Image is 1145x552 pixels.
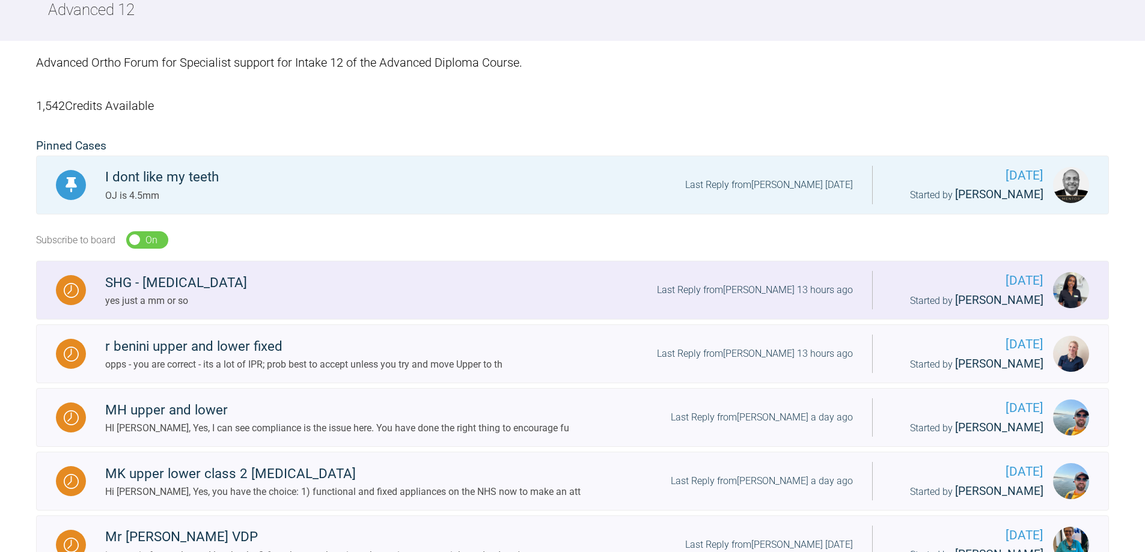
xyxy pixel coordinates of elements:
img: Waiting [64,347,79,362]
div: On [145,232,157,248]
span: [PERSON_NAME] [955,420,1043,434]
div: Last Reply from [PERSON_NAME] a day ago [671,473,853,489]
div: 1,542 Credits Available [36,84,1109,127]
div: SHG - [MEDICAL_DATA] [105,272,247,294]
div: Started by [892,419,1043,437]
div: Started by [892,291,1043,310]
span: [PERSON_NAME] [955,484,1043,498]
a: WaitingMK upper lower class 2 [MEDICAL_DATA]Hi [PERSON_NAME], Yes, you have the choice: 1) functi... [36,452,1109,511]
img: Olivia Nixon [1053,336,1089,372]
div: HI [PERSON_NAME], Yes, I can see compliance is the issue here. You have done the right thing to e... [105,420,569,436]
div: Hi [PERSON_NAME], Yes, you have the choice: 1) functional and fixed appliances on the NHS now to ... [105,484,581,500]
span: [DATE] [892,462,1043,482]
span: [DATE] [892,335,1043,354]
div: r benini upper and lower fixed [105,336,502,357]
div: Started by [892,355,1043,374]
span: [DATE] [892,271,1043,291]
img: Mariam Samra [1053,272,1089,308]
img: Owen Walls [1053,463,1089,499]
div: Started by [892,186,1043,204]
div: OJ is 4.5mm [105,188,219,204]
span: [PERSON_NAME] [955,357,1043,371]
a: Waitingr benini upper and lower fixedopps - you are correct - its a lot of IPR; prob best to acce... [36,324,1109,383]
img: Waiting [64,410,79,425]
div: opps - you are correct - its a lot of IPR; prob best to accept unless you try and move Upper to th [105,357,502,372]
img: Utpalendu Bose [1053,167,1089,203]
a: WaitingMH upper and lowerHI [PERSON_NAME], Yes, I can see compliance is the issue here. You have ... [36,388,1109,447]
img: Pinned [64,177,79,192]
img: Waiting [64,474,79,489]
div: Last Reply from [PERSON_NAME] 13 hours ago [657,282,853,298]
span: [DATE] [892,166,1043,186]
div: Subscribe to board [36,232,115,248]
div: Last Reply from [PERSON_NAME] [DATE] [685,177,853,193]
img: Waiting [64,283,79,298]
span: [DATE] [892,398,1043,418]
span: [PERSON_NAME] [955,293,1043,307]
div: Advanced Ortho Forum for Specialist support for Intake 12 of the Advanced Diploma Course. [36,41,1109,84]
div: yes just a mm or so [105,293,247,309]
a: PinnedI dont like my teethOJ is 4.5mmLast Reply from[PERSON_NAME] [DATE][DATE]Started by [PERSON_... [36,156,1109,214]
div: I dont like my teeth [105,166,219,188]
div: MH upper and lower [105,399,569,421]
img: Owen Walls [1053,399,1089,435]
a: WaitingSHG - [MEDICAL_DATA]yes just a mm or soLast Reply from[PERSON_NAME] 13 hours ago[DATE]Star... [36,261,1109,320]
div: Started by [892,482,1043,501]
h2: Pinned Cases [36,137,1109,156]
span: [DATE] [892,526,1043,545]
div: Last Reply from [PERSON_NAME] a day ago [671,410,853,425]
span: [PERSON_NAME] [955,187,1043,201]
div: Last Reply from [PERSON_NAME] 13 hours ago [657,346,853,362]
div: Mr [PERSON_NAME] VDP [105,526,528,548]
div: MK upper lower class 2 [MEDICAL_DATA] [105,463,581,485]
